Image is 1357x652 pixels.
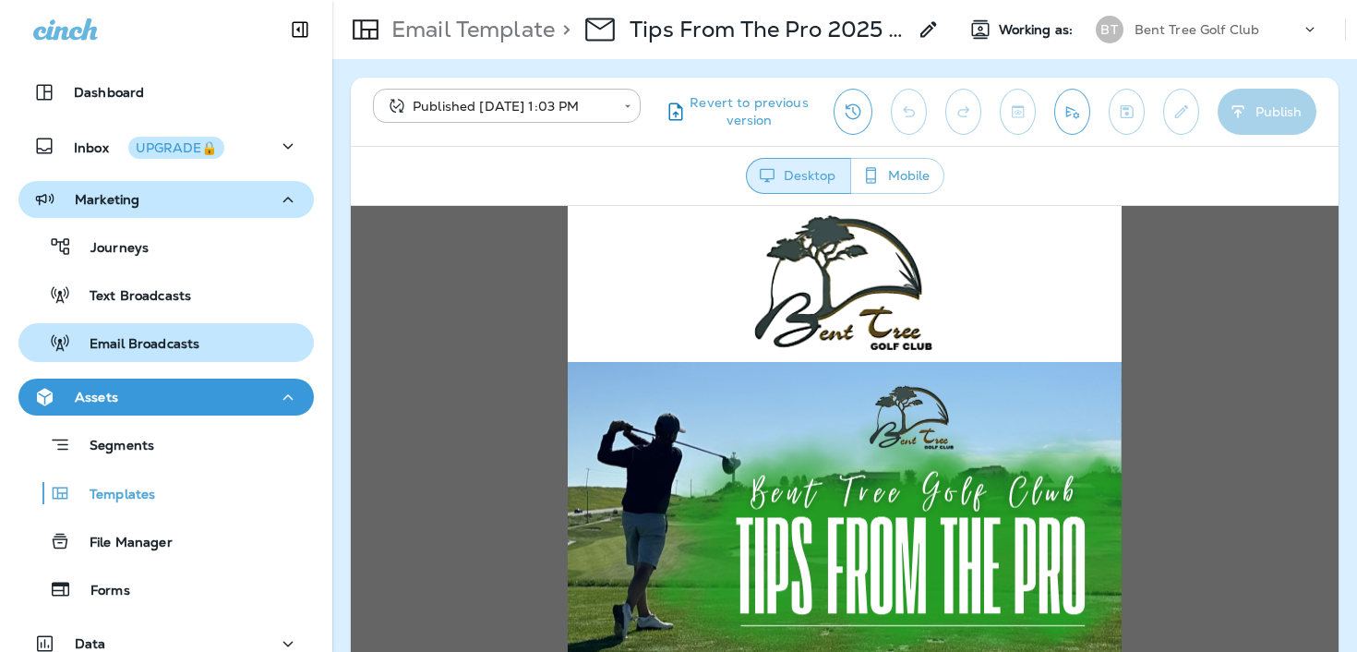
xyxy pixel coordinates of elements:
[386,97,611,115] div: Published [DATE] 1:03 PM
[71,288,191,306] p: Text Broadcasts
[999,22,1077,38] span: Working as:
[384,16,555,43] p: Email Template
[1135,22,1260,37] p: Bent Tree Golf Club
[18,227,314,266] button: Journeys
[136,141,217,154] div: UPGRADE🔒
[18,570,314,609] button: Forms
[1096,16,1123,43] div: BT
[18,127,314,164] button: InboxUPGRADE🔒
[18,522,314,561] button: File Manager
[18,74,314,111] button: Dashboard
[74,137,224,156] p: Inbox
[128,137,224,159] button: UPGRADE🔒
[687,94,811,129] span: Revert to previous version
[18,474,314,513] button: Templates
[630,16,907,43] p: Tips From The Pro 2025 - 10/15
[274,11,326,48] button: Collapse Sidebar
[71,336,199,354] p: Email Broadcasts
[71,535,173,552] p: File Manager
[71,487,155,504] p: Templates
[74,85,144,100] p: Dashboard
[555,16,570,43] p: >
[72,240,149,258] p: Journeys
[72,583,130,600] p: Forms
[18,323,314,362] button: Email Broadcasts
[18,379,314,416] button: Assets
[217,156,771,468] img: Bent-Tree-Golf-Club--Tips-From-The-Pro---blog.png
[75,636,106,651] p: Data
[746,158,851,194] button: Desktop
[75,192,139,207] p: Marketing
[1054,89,1090,135] button: Send test email
[75,390,118,404] p: Assets
[18,425,314,465] button: Segments
[71,438,154,456] p: Segments
[18,275,314,314] button: Text Broadcasts
[850,158,944,194] button: Mobile
[402,8,585,148] img: logo%20%282%29.png
[834,89,872,135] button: View Changelog
[655,89,819,135] button: Revert to previous version
[18,181,314,218] button: Marketing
